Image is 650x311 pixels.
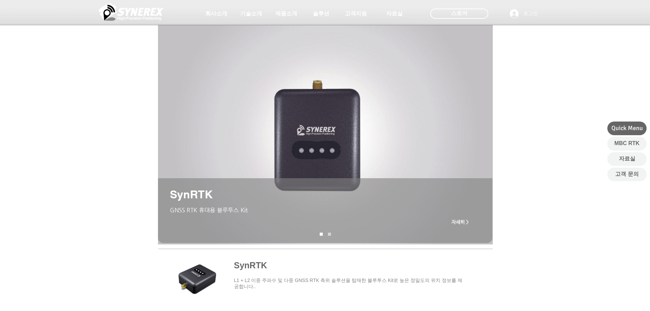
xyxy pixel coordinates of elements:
span: 고객지원 [345,10,367,17]
a: 제품소개 [269,7,303,20]
span: 제품소개 [275,10,297,17]
div: 스토어 [430,9,488,19]
div: 슬라이드쇼 [158,25,493,244]
button: 로그인 [505,7,543,20]
a: 회사소개 [199,7,233,20]
img: SynRTK 배경 있는 거.jpg [158,25,493,244]
span: 로그인 [521,10,540,17]
a: SynRNK [328,233,331,236]
a: 자료실 [377,7,411,20]
span: SynRTK [170,188,213,201]
a: 고객지원 [339,7,373,20]
a: 솔루션 [304,7,338,20]
a: MBC RTK [607,137,647,151]
iframe: Wix Chat [572,282,650,311]
span: 자세히 > [451,219,469,225]
span: 솔루션 [313,10,329,17]
img: 씨너렉스_White_simbol_대지 1.png [99,2,163,22]
div: Quick Menu [607,122,647,135]
span: 기술소개 [240,10,262,17]
a: 기술소개 [234,7,268,20]
span: 자료실 [619,155,635,162]
span: GNSS RTK 휴대용 블루투스 Kit [170,207,248,213]
nav: 슬라이드 [317,233,334,236]
a: SynRNK [320,233,323,236]
a: 자세히 > [447,215,474,229]
span: 고객 문의 [615,170,638,178]
span: MBC RTK [615,140,640,147]
a: 자료실 [607,152,647,166]
a: 고객 문의 [607,168,647,181]
span: Quick Menu [611,124,643,132]
span: 회사소개 [205,10,227,17]
span: 자료실 [386,10,403,17]
span: 스토어 [451,10,467,17]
